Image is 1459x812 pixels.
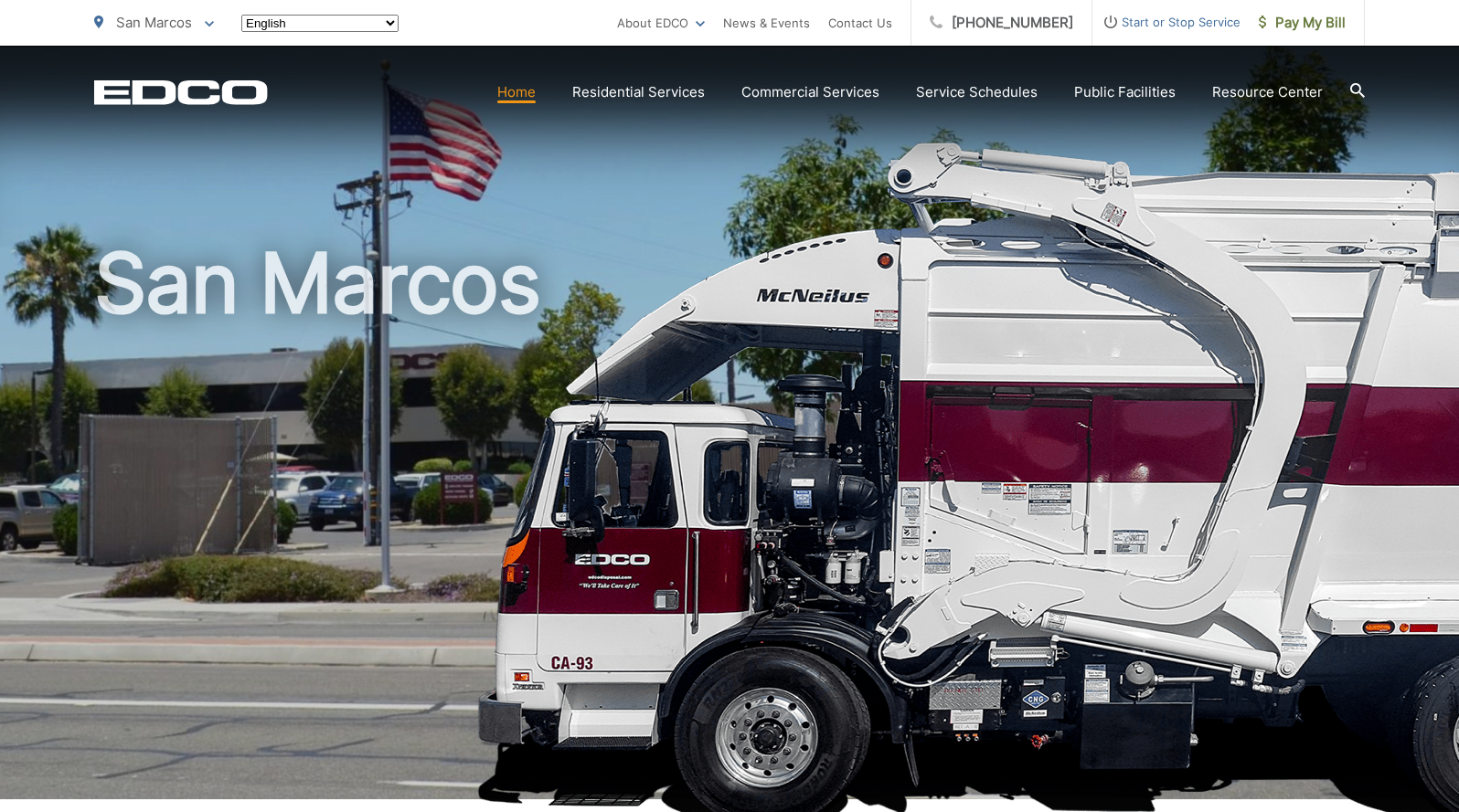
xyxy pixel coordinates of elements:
a: Home [497,81,536,103]
span: San Marcos [116,14,192,31]
a: Resource Center [1212,81,1323,103]
a: News & Events [723,12,810,34]
a: Commercial Services [741,81,879,103]
a: Public Facilities [1074,81,1176,103]
a: Contact Us [828,12,892,34]
a: About EDCO [617,12,705,34]
a: Residential Services [572,81,705,103]
a: EDCD logo. Return to the homepage. [94,79,268,105]
span: Pay My Bill [1259,12,1346,34]
select: Select a language [241,15,399,32]
a: Service Schedules [916,81,1038,103]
